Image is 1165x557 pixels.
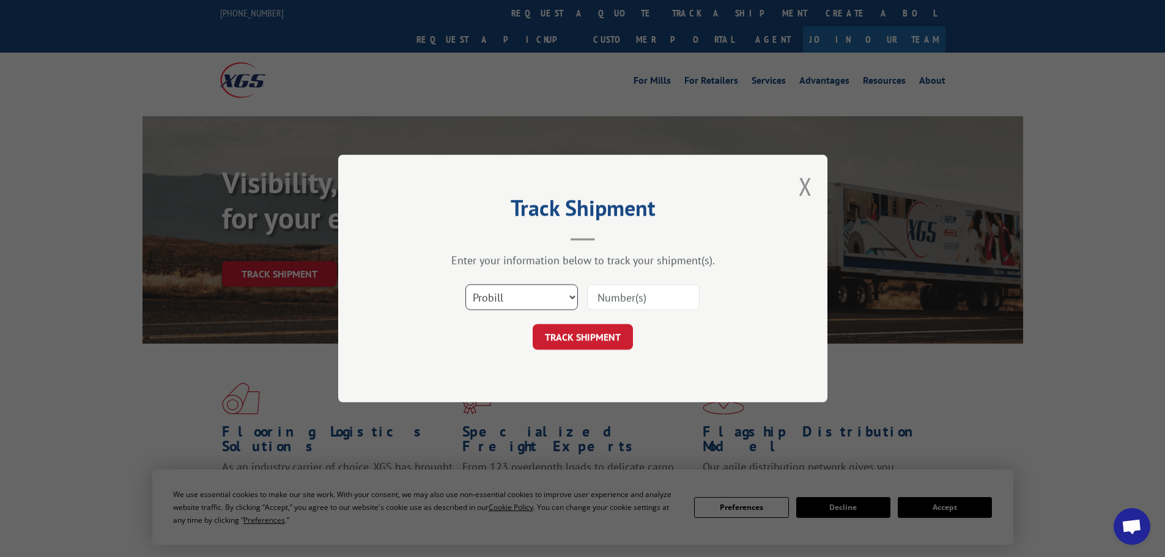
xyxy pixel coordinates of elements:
[587,284,700,310] input: Number(s)
[399,199,766,223] h2: Track Shipment
[799,170,812,202] button: Close modal
[533,324,633,350] button: TRACK SHIPMENT
[1114,508,1150,545] div: Open chat
[399,253,766,267] div: Enter your information below to track your shipment(s).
